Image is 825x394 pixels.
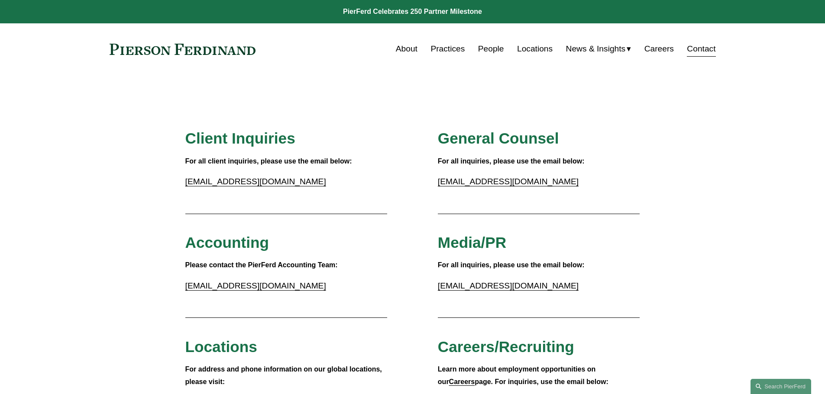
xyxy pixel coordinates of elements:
span: Locations [185,338,257,355]
a: Search this site [751,379,811,394]
strong: For all inquiries, please use the email below: [438,261,585,269]
a: Practices [430,41,465,57]
a: [EMAIL_ADDRESS][DOMAIN_NAME] [185,177,326,186]
a: People [478,41,504,57]
span: Client Inquiries [185,130,295,147]
a: Locations [517,41,553,57]
a: Careers [449,378,475,385]
span: General Counsel [438,130,559,147]
a: [EMAIL_ADDRESS][DOMAIN_NAME] [438,281,579,290]
span: Media/PR [438,234,506,251]
strong: For address and phone information on our global locations, please visit: [185,365,384,385]
strong: Please contact the PierFerd Accounting Team: [185,261,338,269]
strong: Learn more about employment opportunities on our [438,365,598,385]
span: Accounting [185,234,269,251]
a: folder dropdown [566,41,631,57]
a: Careers [644,41,674,57]
a: [EMAIL_ADDRESS][DOMAIN_NAME] [185,281,326,290]
span: Careers/Recruiting [438,338,574,355]
span: News & Insights [566,42,626,57]
strong: page. For inquiries, use the email below: [475,378,608,385]
strong: For all client inquiries, please use the email below: [185,157,352,165]
a: [EMAIL_ADDRESS][DOMAIN_NAME] [438,177,579,186]
strong: For all inquiries, please use the email below: [438,157,585,165]
a: About [396,41,417,57]
a: Contact [687,41,715,57]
